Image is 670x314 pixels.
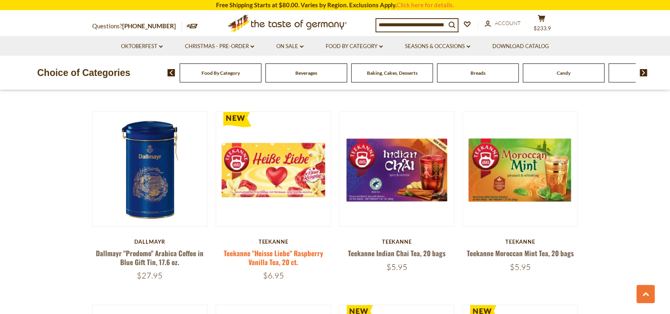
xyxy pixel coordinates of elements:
[471,70,486,76] a: Breads
[367,70,418,76] a: Baking, Cakes, Desserts
[276,42,303,51] a: On Sale
[185,42,254,51] a: Christmas - PRE-ORDER
[93,112,207,226] img: Dallmayr "Prodomo" Arabica Coffee in Blue Gift Tin, 17.6 oz.
[216,238,331,245] div: Teekanne
[167,69,175,76] img: previous arrow
[96,248,204,267] a: Dallmayr "Prodomo" Arabica Coffee in Blue Gift Tin, 17.6 oz.
[557,70,570,76] a: Candy
[463,112,577,226] img: Teekanne Moroccan Mint Tea, 20 bags
[348,248,445,258] a: Teekanne Indian Chai Tea, 20 bags
[201,70,240,76] a: Food By Category
[640,69,647,76] img: next arrow
[122,22,176,30] a: [PHONE_NUMBER]
[529,15,553,35] button: $233.9
[263,270,284,280] span: $6.95
[121,42,163,51] a: Oktoberfest
[326,42,383,51] a: Food By Category
[467,248,574,258] a: Teekanne Moroccan Mint Tea, 20 bags
[396,1,454,8] a: Click here for details.
[137,270,163,280] span: $27.95
[339,238,454,245] div: Teekanne
[495,20,521,26] span: Account
[223,248,323,267] a: Teekanne "Heisse Liebe" Raspberry Vanilla Tea, 20 ct.
[510,262,531,272] span: $5.95
[92,21,182,32] p: Questions?
[485,19,521,28] a: Account
[92,238,208,245] div: Dallmayr
[405,42,470,51] a: Seasons & Occasions
[492,42,549,51] a: Download Catalog
[216,112,331,226] img: Teekanne "Heisse Liebe" Raspberry Vanilla Tea, 20 ct.
[462,238,578,245] div: Teekanne
[534,25,551,32] span: $233.9
[386,262,407,272] span: $5.95
[339,112,454,226] img: Teekanne Indian Chai Tea, 20 bags
[295,70,317,76] a: Beverages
